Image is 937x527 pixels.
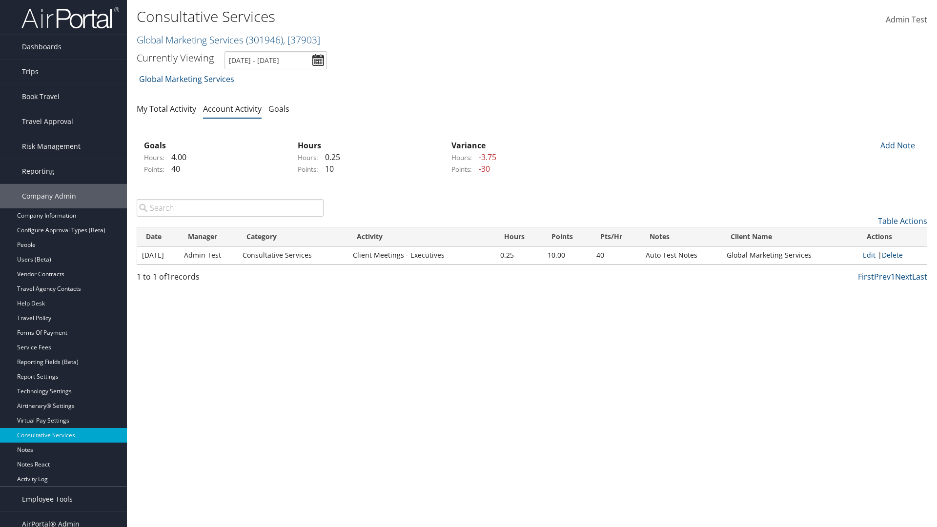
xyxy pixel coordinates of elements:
[474,152,496,162] span: -3.75
[863,250,876,260] a: Edit
[451,140,486,151] strong: Variance
[543,227,591,246] th: Points
[203,103,262,114] a: Account Activity
[238,246,348,264] td: Consultative Services
[139,69,234,89] a: Global Marketing Services
[858,246,927,264] td: |
[451,164,472,174] label: Points:
[298,153,318,162] label: Hours:
[298,164,318,174] label: Points:
[298,140,321,151] strong: Hours
[22,35,61,59] span: Dashboards
[22,184,76,208] span: Company Admin
[591,246,641,264] td: 40
[246,33,283,46] span: ( 301946 )
[641,227,722,246] th: Notes
[283,33,320,46] span: , [ 37903 ]
[137,271,324,287] div: 1 to 1 of records
[641,246,722,264] td: Auto Test Notes
[886,14,927,25] span: Admin Test
[166,152,186,162] span: 4.00
[882,250,903,260] a: Delete
[166,163,180,174] span: 40
[22,134,81,159] span: Risk Management
[912,271,927,282] a: Last
[451,153,472,162] label: Hours:
[543,246,591,264] td: 10.00
[348,227,495,246] th: Activity: activate to sort column ascending
[268,103,289,114] a: Goals
[137,227,179,246] th: Date: activate to sort column ascending
[858,271,874,282] a: First
[144,153,164,162] label: Hours:
[886,5,927,35] a: Admin Test
[722,227,857,246] th: Client Name
[895,271,912,282] a: Next
[137,33,320,46] a: Global Marketing Services
[495,227,543,246] th: Hours
[874,271,891,282] a: Prev
[21,6,119,29] img: airportal-logo.png
[137,246,179,264] td: [DATE]
[22,159,54,183] span: Reporting
[591,227,641,246] th: Pts/Hr
[137,6,664,27] h1: Consultative Services
[144,164,164,174] label: Points:
[474,163,490,174] span: -30
[22,60,39,84] span: Trips
[320,163,334,174] span: 10
[238,227,348,246] th: Category: activate to sort column ascending
[137,199,324,217] input: Search
[22,487,73,511] span: Employee Tools
[22,84,60,109] span: Book Travel
[878,216,927,226] a: Table Actions
[874,140,920,151] div: Add Note
[144,140,166,151] strong: Goals
[891,271,895,282] a: 1
[179,227,238,246] th: Manager: activate to sort column ascending
[858,227,927,246] th: Actions
[320,152,340,162] span: 0.25
[495,246,543,264] td: 0.25
[722,246,857,264] td: Global Marketing Services
[348,246,495,264] td: Client Meetings - Executives
[137,51,214,64] h3: Currently Viewing
[166,271,171,282] span: 1
[22,109,73,134] span: Travel Approval
[224,51,327,69] input: [DATE] - [DATE]
[179,246,238,264] td: Admin Test
[137,103,196,114] a: My Total Activity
